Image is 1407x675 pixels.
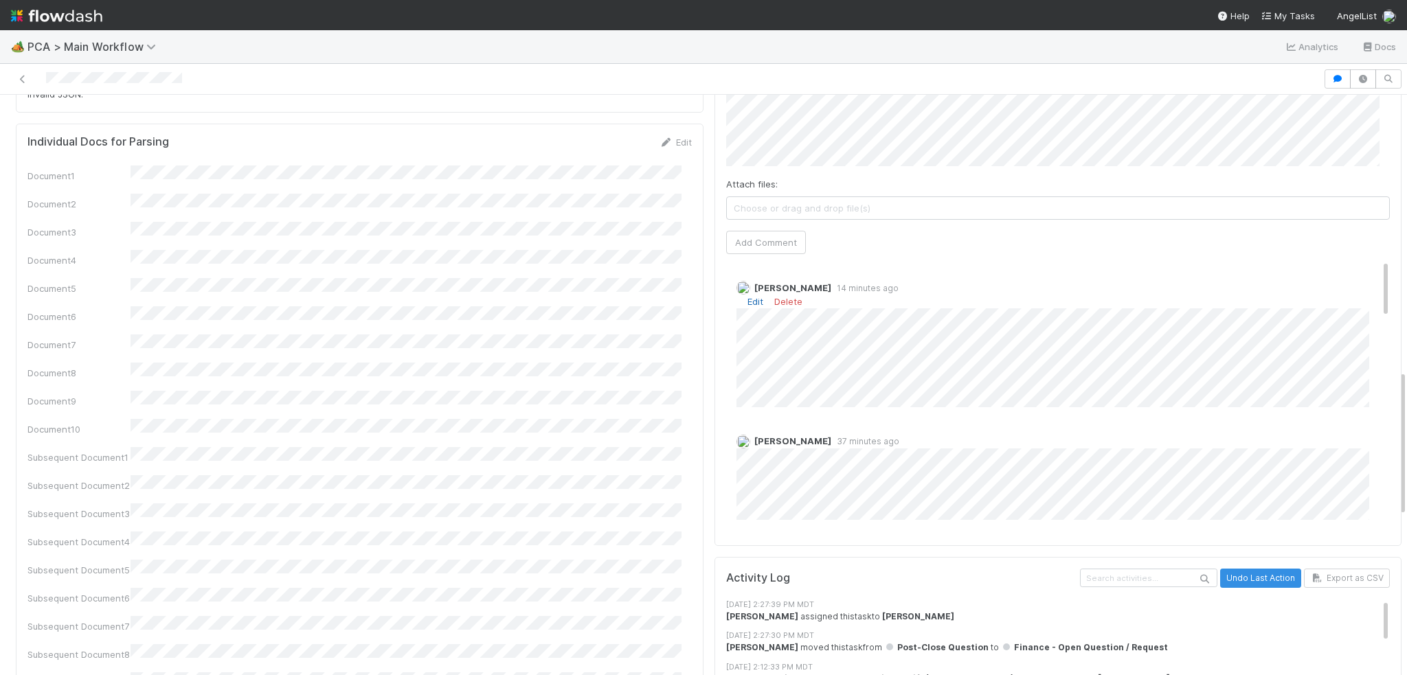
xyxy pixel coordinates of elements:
div: [DATE] 2:27:39 PM MDT [726,599,1401,610]
div: Document10 [27,422,131,436]
div: Subsequent Document4 [27,535,131,549]
div: Subsequent Document6 [27,591,131,605]
div: [DATE] 2:27:30 PM MDT [726,630,1401,641]
label: Attach files: [726,177,778,191]
span: My Tasks [1261,10,1315,21]
span: PCA > Main Workflow [27,40,163,54]
span: Choose or drag and drop file(s) [727,197,1390,219]
div: Document9 [27,394,131,408]
div: [DATE] 2:12:33 PM MDT [726,661,1401,673]
input: Search activities... [1080,569,1217,587]
a: Edit [660,137,692,148]
span: [PERSON_NAME] [754,435,831,446]
h5: Activity Log [726,571,1078,585]
div: Subsequent Document8 [27,648,131,661]
span: 🏕️ [11,41,25,52]
div: Help [1217,9,1250,23]
button: Add Comment [726,231,806,254]
div: Subsequent Document7 [27,619,131,633]
div: Document6 [27,310,131,323]
div: Subsequent Document2 [27,479,131,492]
span: Finance - Open Question / Request [1001,642,1168,652]
img: logo-inverted-e16ddd16eac7371096b0.svg [11,4,102,27]
div: Document3 [27,225,131,239]
div: moved this task from to [726,641,1401,654]
button: Undo Last Action [1220,569,1301,588]
strong: [PERSON_NAME] [882,611,954,621]
div: Document7 [27,338,131,352]
img: avatar_e5ec2f5b-afc7-4357-8cf1-2139873d70b1.png [736,281,750,295]
div: Document5 [27,282,131,295]
span: Post-Close Question [884,642,989,652]
a: Docs [1361,38,1396,55]
strong: [PERSON_NAME] [726,642,798,652]
a: Delete [774,296,802,307]
a: Edit [747,296,763,307]
button: Export as CSV [1304,569,1390,588]
span: [PERSON_NAME] [754,282,831,293]
div: Subsequent Document3 [27,507,131,520]
span: 14 minutes ago [831,283,899,293]
img: avatar_e5ec2f5b-afc7-4357-8cf1-2139873d70b1.png [1382,10,1396,23]
strong: [PERSON_NAME] [726,611,798,621]
div: assigned this task to [726,610,1401,623]
span: AngelList [1337,10,1377,21]
a: Analytics [1285,38,1339,55]
div: Document2 [27,197,131,211]
span: 37 minutes ago [831,436,899,446]
div: Subsequent Document5 [27,563,131,577]
div: Document4 [27,253,131,267]
div: Document8 [27,366,131,380]
a: My Tasks [1261,9,1315,23]
div: Subsequent Document1 [27,450,131,464]
h5: Individual Docs for Parsing [27,135,169,149]
img: avatar_66854b90-094e-431f-b713-6ac88429a2b8.png [736,435,750,448]
div: Document1 [27,169,131,183]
